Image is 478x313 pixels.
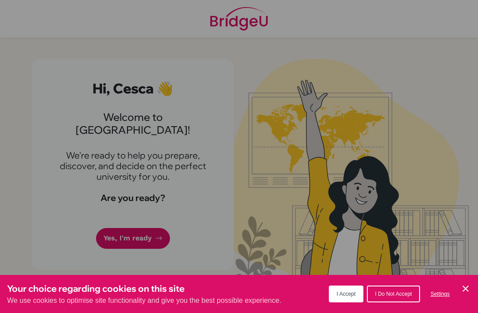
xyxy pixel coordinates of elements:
[7,282,281,295] h3: Your choice regarding cookies on this site
[337,291,356,297] span: I Accept
[367,286,420,302] button: I Do Not Accept
[375,291,412,297] span: I Do Not Accept
[431,291,450,297] span: Settings
[460,283,471,294] button: Save and close
[7,295,281,306] p: We use cookies to optimise site functionality and give you the best possible experience.
[424,286,457,301] button: Settings
[329,286,364,302] button: I Accept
